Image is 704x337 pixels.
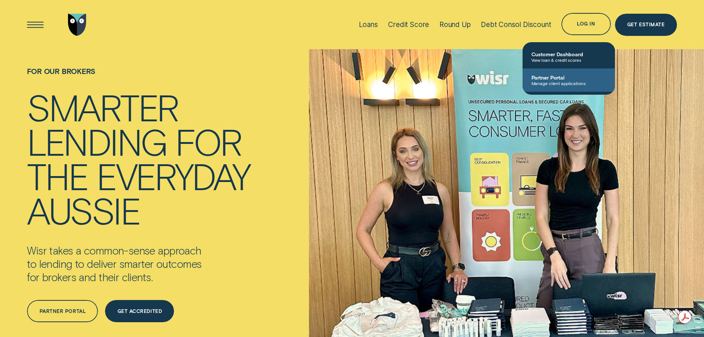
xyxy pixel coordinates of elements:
div: everyday [96,158,249,193]
h4: Smarter lending for the everyday Aussie [27,90,249,227]
div: Debt Consol Discount [481,20,551,29]
span: Manage client applications [531,81,606,86]
a: Get Estimate [615,14,677,36]
div: the [27,158,88,193]
div: Loans [359,20,378,29]
div: Smarter [27,90,178,124]
span: Customer Dashboard [531,51,606,57]
p: Wisr takes a common-sense approach to lending to deliver smarter outcomes for brokers and their c... [27,244,241,284]
span: View loan & credit scores [531,57,606,63]
h1: For Our Brokers [27,67,249,90]
a: Get Accredited [105,300,174,322]
span: Partner Portal [531,74,606,81]
div: Aussie [27,193,140,227]
button: Open Menu [24,14,47,36]
div: Round Up [439,20,471,29]
a: Partner Portal [27,300,98,322]
div: Credit Score [388,20,429,29]
button: Log in [561,13,611,35]
img: Wisr [68,14,86,36]
div: for [175,124,241,158]
a: Partner PortalManage client applications [523,68,615,92]
a: Customer DashboardView loan & credit scores [523,45,615,68]
div: lending [27,124,167,158]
